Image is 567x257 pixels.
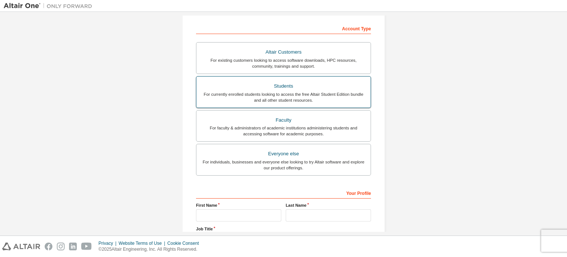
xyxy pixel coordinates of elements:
label: First Name [196,202,281,208]
label: Last Name [286,202,371,208]
div: For individuals, businesses and everyone else looking to try Altair software and explore our prod... [201,159,366,171]
img: youtube.svg [81,243,92,250]
img: Altair One [4,2,96,10]
div: Altair Customers [201,47,366,57]
div: Cookie Consent [167,240,203,246]
div: Your Profile [196,187,371,199]
div: Students [201,81,366,91]
div: Privacy [99,240,118,246]
div: For existing customers looking to access software downloads, HPC resources, community, trainings ... [201,57,366,69]
div: Faculty [201,115,366,125]
img: altair_logo.svg [2,243,40,250]
img: linkedin.svg [69,243,77,250]
div: For faculty & administrators of academic institutions administering students and accessing softwa... [201,125,366,137]
img: facebook.svg [45,243,52,250]
p: © 2025 Altair Engineering, Inc. All Rights Reserved. [99,246,203,253]
div: Account Type [196,22,371,34]
img: instagram.svg [57,243,65,250]
div: Website Terms of Use [118,240,167,246]
div: For currently enrolled students looking to access the free Altair Student Edition bundle and all ... [201,91,366,103]
div: Everyone else [201,149,366,159]
label: Job Title [196,226,371,232]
